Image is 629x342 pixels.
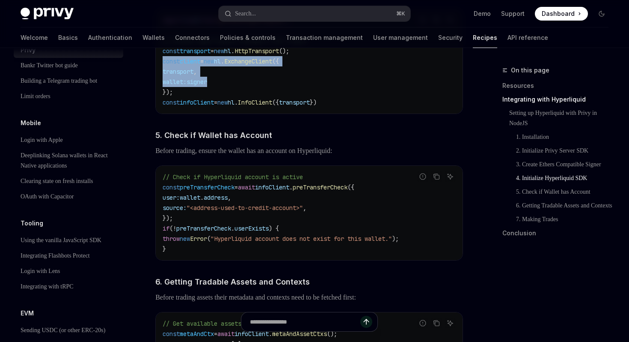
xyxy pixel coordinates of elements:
span: hl [214,57,221,65]
span: ); [392,235,399,243]
span: preTransferCheck [180,183,234,191]
div: Limit orders [21,91,50,102]
span: transport [279,99,310,106]
span: . [289,183,293,191]
span: = [214,99,217,106]
a: Limit orders [14,89,123,104]
div: Login with Lens [21,266,60,276]
span: ⌘ K [396,10,405,17]
a: Login with Apple [14,132,123,148]
button: Toggle dark mode [595,7,608,21]
a: Dashboard [535,7,588,21]
span: (); [279,47,289,55]
span: const [163,99,180,106]
span: hl [224,47,231,55]
a: Deeplinking Solana wallets in React Native applications [14,148,123,174]
a: Transaction management [286,27,363,48]
span: hl [228,99,234,106]
span: source: [163,204,187,212]
span: }); [163,214,173,222]
div: Bankr Twitter bot guide [21,60,78,71]
span: wallet [180,194,200,201]
a: 2. Initialize Privy Server SDK [502,144,615,158]
a: 4. Initialize Hyperliquid SDK [502,171,615,185]
a: Using the vanilla JavaScript SDK [14,233,123,248]
span: . [231,47,234,55]
span: const [163,47,180,55]
span: if [163,225,169,232]
span: transport [163,68,193,75]
span: throw [163,235,180,243]
a: Integrating with tRPC [14,279,123,294]
div: Integrating Flashbots Protect [21,251,90,261]
span: Error [190,235,207,243]
span: ) { [269,225,279,232]
button: Report incorrect code [417,171,428,182]
span: 6. Getting Tradable Assets and Contexts [155,276,310,288]
h5: EVM [21,308,34,318]
a: 1. Installation [502,130,615,144]
a: 3. Create Ethers Compatible Signer [502,158,615,171]
a: Setting up Hyperliquid with Privy in NodeJS [502,106,615,130]
span: const [163,57,180,65]
a: Basics [58,27,78,48]
span: = [211,47,214,55]
div: Search... [235,9,256,19]
span: }); [163,88,173,96]
span: ({ [347,183,354,191]
a: Demo [474,9,491,18]
a: Authentication [88,27,132,48]
a: Support [501,9,525,18]
span: client [180,57,200,65]
input: Ask a question... [250,312,360,331]
span: On this page [511,65,549,75]
h5: Mobile [21,118,41,128]
a: OAuth with Capacitor [14,189,123,204]
a: Security [438,27,463,48]
button: Copy the contents from the code block [431,171,442,182]
span: , [303,204,306,212]
div: Login with Apple [21,135,63,145]
button: Ask AI [445,171,456,182]
span: await [238,183,255,191]
a: Policies & controls [220,27,276,48]
a: Conclusion [502,226,615,240]
a: Bankr Twitter bot guide [14,58,123,73]
span: ({ [272,99,279,106]
div: Clearing state on fresh installs [21,176,93,186]
a: API reference [507,27,548,48]
a: Clearing state on fresh installs [14,174,123,189]
a: Welcome [21,27,48,48]
img: dark logo [21,8,74,20]
span: // Check if Hyperliquid account is active [163,173,303,181]
a: 7. Making Trades [502,213,615,226]
span: . [234,99,238,106]
div: Deeplinking Solana wallets in React Native applications [21,150,118,171]
div: OAuth with Capacitor [21,192,74,202]
span: address [204,194,228,201]
span: }) [310,99,317,106]
span: preTransferCheck [176,225,231,232]
span: 5. Check if Wallet has Account [155,129,272,141]
span: Before trading, ensure the wallet has an account on Hyperliquid: [155,145,463,157]
span: transport [180,47,211,55]
a: Integrating with Hyperliquid [502,93,615,106]
a: Recipes [473,27,497,48]
span: ({ [272,57,279,65]
span: new [217,99,228,106]
span: "<address-used-to-credit-account>" [187,204,303,212]
span: infoClient [255,183,289,191]
a: Building a Telegram trading bot [14,73,123,89]
span: Dashboard [542,9,575,18]
div: Integrating with tRPC [21,282,74,292]
h5: Tooling [21,218,43,228]
span: new [180,235,190,243]
a: Wallets [142,27,165,48]
span: , [193,68,197,75]
button: Send message [360,316,372,328]
a: 5. Check if Wallet has Account [502,185,615,199]
button: Open search [219,6,410,21]
a: Connectors [175,27,210,48]
span: , [228,194,231,201]
span: infoClient [180,99,214,106]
